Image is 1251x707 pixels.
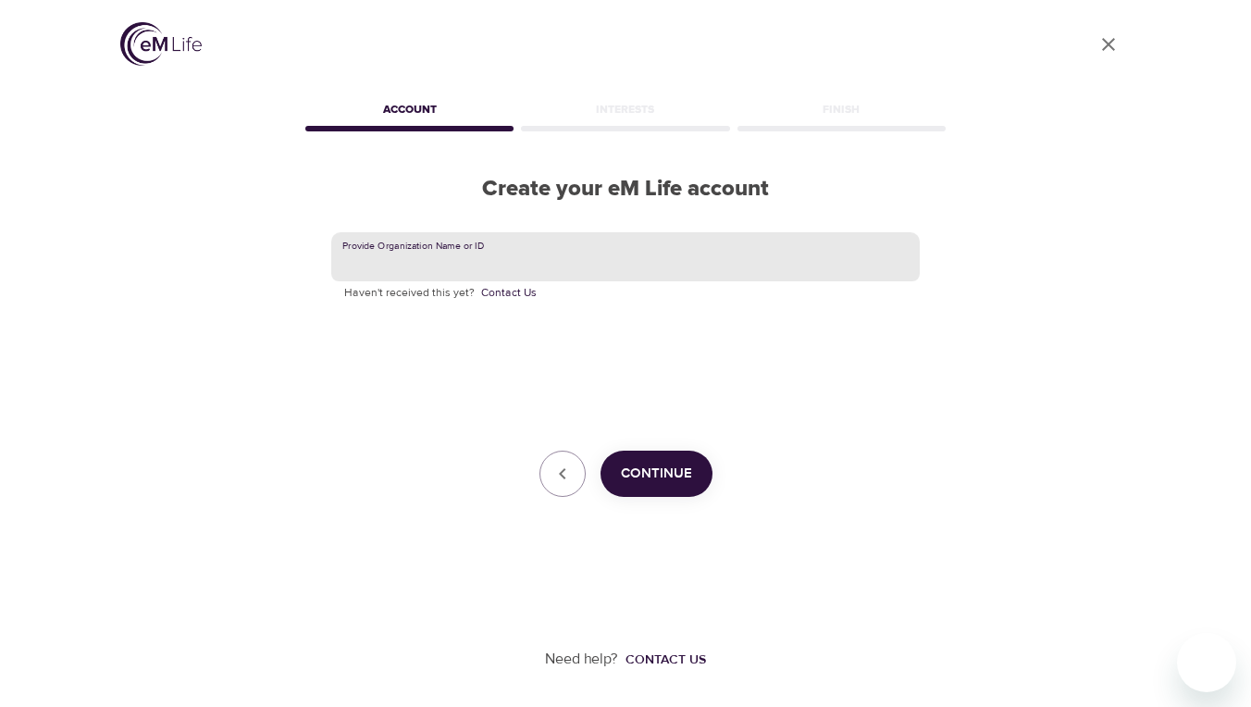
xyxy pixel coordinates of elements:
[1086,22,1131,67] a: close
[545,649,618,670] p: Need help?
[618,651,706,669] a: Contact us
[1177,633,1236,692] iframe: Button to launch messaging window
[120,22,202,66] img: logo
[481,284,537,303] a: Contact Us
[302,176,949,203] h2: Create your eM Life account
[625,651,706,669] div: Contact us
[621,462,692,486] span: Continue
[601,451,712,497] button: Continue
[344,284,907,303] p: Haven't received this yet?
